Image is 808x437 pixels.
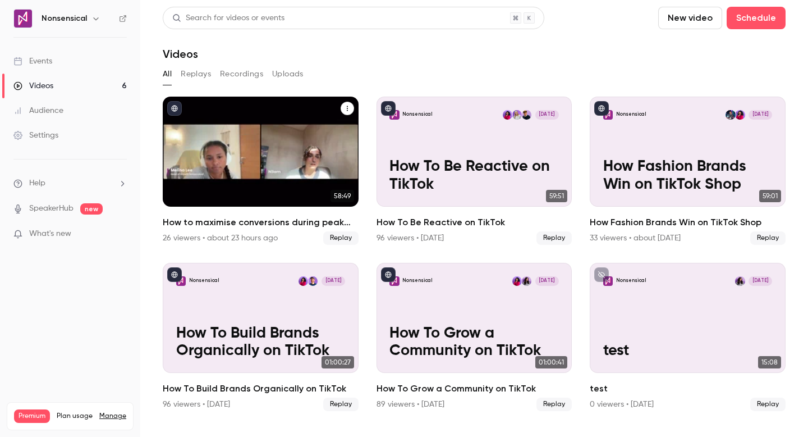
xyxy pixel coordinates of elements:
div: Events [13,56,52,67]
div: Search for videos or events [172,12,284,24]
h6: Nonsensical [42,13,87,24]
div: Videos [13,80,53,92]
p: Nonsensical [402,277,433,284]
img: Melina Lee [503,110,512,120]
div: Settings [13,130,58,141]
a: 58:49How to maximise conversions during peak season on TikTok26 viewers • about 23 hours agoReplay [163,97,359,245]
p: How To Be Reactive on TikTok [389,158,559,193]
span: Help [29,177,45,189]
p: How To Grow a Community on TikTok [389,325,559,360]
button: Schedule [727,7,786,29]
button: New video [658,7,722,29]
span: 59:01 [759,190,781,202]
a: How To Grow a Community on TikTokNonsensicalSarah O'ConnorMelina Lee[DATE]How To Grow a Community... [377,263,572,411]
span: Replay [323,398,359,411]
p: Nonsensical [616,111,646,118]
button: unpublished [594,267,609,282]
div: 26 viewers • about 23 hours ago [163,233,278,244]
button: published [167,267,182,282]
img: Broghan Smith [726,110,735,120]
p: How Fashion Brands Win on TikTok Shop [603,158,773,193]
h2: How To Build Brands Organically on TikTok [163,382,359,395]
button: published [381,101,396,116]
div: 89 viewers • [DATE] [377,399,444,410]
button: published [381,267,396,282]
span: What's new [29,228,71,240]
img: Sarah O'Connor [522,276,531,286]
p: test [603,342,773,360]
span: 59:51 [546,190,567,202]
div: Audience [13,105,63,116]
span: Replay [536,231,572,245]
span: Replay [536,398,572,411]
li: test [590,263,786,411]
a: How To Build Brands Organically on TikTokNonsensicalSam GilliesMelina Lee[DATE]How To Build Brand... [163,263,359,411]
a: How To Be Reactive on TikTokNonsensicalDeclan ShinnickChloe BelchamberMelina Lee[DATE]How To Be R... [377,97,572,245]
span: [DATE] [322,276,345,286]
img: Declan Shinnick [522,110,531,120]
div: 96 viewers • [DATE] [163,399,230,410]
img: Melina Lee [299,276,308,286]
div: 0 viewers • [DATE] [590,399,654,410]
li: help-dropdown-opener [13,177,127,189]
p: How To Build Brands Organically on TikTok [176,325,346,360]
iframe: Noticeable Trigger [113,229,127,239]
h1: Videos [163,47,198,61]
a: Manage [99,412,126,421]
img: Melina Lee [512,276,522,286]
h2: How to maximise conversions during peak season on TikTok [163,216,359,229]
span: Premium [14,409,50,423]
section: Videos [163,7,786,430]
li: How To Grow a Community on TikTok [377,263,572,411]
button: published [594,101,609,116]
span: 15:08 [758,356,781,368]
div: 96 viewers • [DATE] [377,233,444,244]
span: Replay [750,398,786,411]
span: [DATE] [749,110,772,120]
span: Replay [323,231,359,245]
img: Melina Lee [735,110,745,120]
img: Sam Gillies [308,276,318,286]
h2: How Fashion Brands Win on TikTok Shop [590,216,786,229]
a: SpeakerHub [29,203,74,215]
button: Uploads [272,65,304,83]
span: 01:00:27 [322,356,354,368]
p: Nonsensical [616,277,646,284]
span: Replay [750,231,786,245]
span: [DATE] [749,276,772,286]
li: How To Build Brands Organically on TikTok [163,263,359,411]
button: published [167,101,182,116]
li: How to maximise conversions during peak season on TikTok [163,97,359,245]
button: Replays [181,65,211,83]
li: How Fashion Brands Win on TikTok Shop [590,97,786,245]
p: Nonsensical [189,277,219,284]
img: Nonsensical [14,10,32,28]
div: 33 viewers • about [DATE] [590,233,681,244]
h2: test [590,382,786,395]
ul: Videos [163,97,786,411]
span: 01:00:41 [535,356,567,368]
span: new [80,203,103,215]
button: All [163,65,172,83]
h2: How To Grow a Community on TikTok [377,382,572,395]
span: [DATE] [535,110,559,120]
li: How To Be Reactive on TikTok [377,97,572,245]
button: Recordings [220,65,263,83]
img: Chloe Belchamber [512,110,522,120]
span: Plan usage [57,412,93,421]
p: Nonsensical [402,111,433,118]
h2: How To Be Reactive on TikTok [377,216,572,229]
span: [DATE] [535,276,559,286]
a: How Fashion Brands Win on TikTok ShopNonsensicalMelina LeeBroghan Smith[DATE]How Fashion Brands W... [590,97,786,245]
span: 58:49 [330,190,354,202]
a: testNonsensicalSarah O'Connor[DATE]test15:08test0 viewers • [DATE]Replay [590,263,786,411]
img: Sarah O'Connor [735,276,745,286]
